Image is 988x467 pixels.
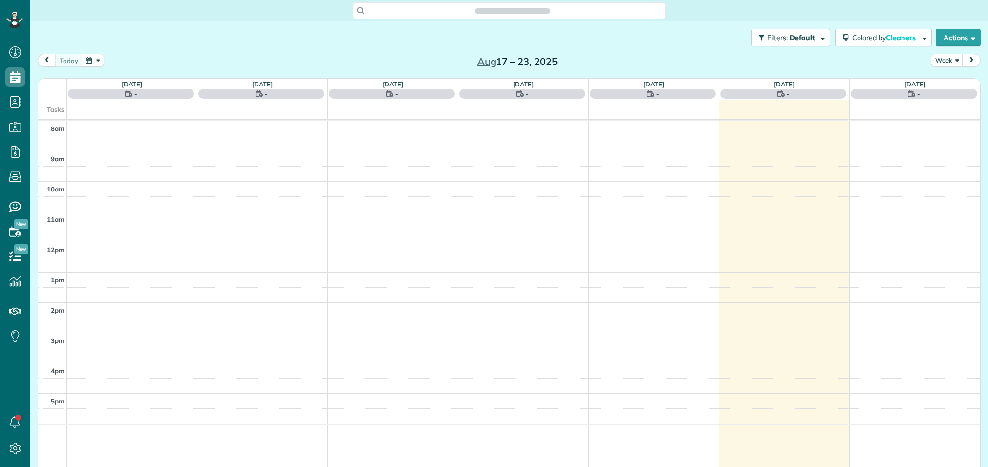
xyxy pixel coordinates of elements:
a: [DATE] [383,80,404,88]
span: 3pm [51,337,64,344]
span: Tasks [47,106,64,113]
span: 8am [51,125,64,132]
span: - [395,89,398,99]
button: next [962,54,981,67]
span: 2pm [51,306,64,314]
span: - [526,89,529,99]
span: - [787,89,790,99]
span: New [14,219,28,229]
span: Colored by [852,33,919,42]
span: - [134,89,137,99]
span: 1pm [51,276,64,284]
span: 9am [51,155,64,163]
button: today [55,54,83,67]
a: [DATE] [252,80,273,88]
span: - [265,89,268,99]
span: Aug [477,55,496,67]
a: [DATE] [122,80,143,88]
button: Actions [936,29,981,46]
span: 11am [47,215,64,223]
a: [DATE] [774,80,795,88]
span: - [656,89,659,99]
h2: 17 – 23, 2025 [456,56,579,67]
a: Filters: Default [746,29,830,46]
a: [DATE] [644,80,665,88]
span: Filters: [767,33,788,42]
button: Colored byCleaners [835,29,932,46]
button: prev [38,54,56,67]
span: 10am [47,185,64,193]
span: Cleaners [886,33,917,42]
span: - [917,89,920,99]
span: New [14,244,28,254]
span: Default [790,33,816,42]
span: 4pm [51,367,64,375]
span: 12pm [47,246,64,254]
button: Week [931,54,963,67]
span: 5pm [51,397,64,405]
span: Search ZenMaid… [485,6,540,16]
a: [DATE] [904,80,925,88]
button: Filters: Default [751,29,830,46]
a: [DATE] [513,80,534,88]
